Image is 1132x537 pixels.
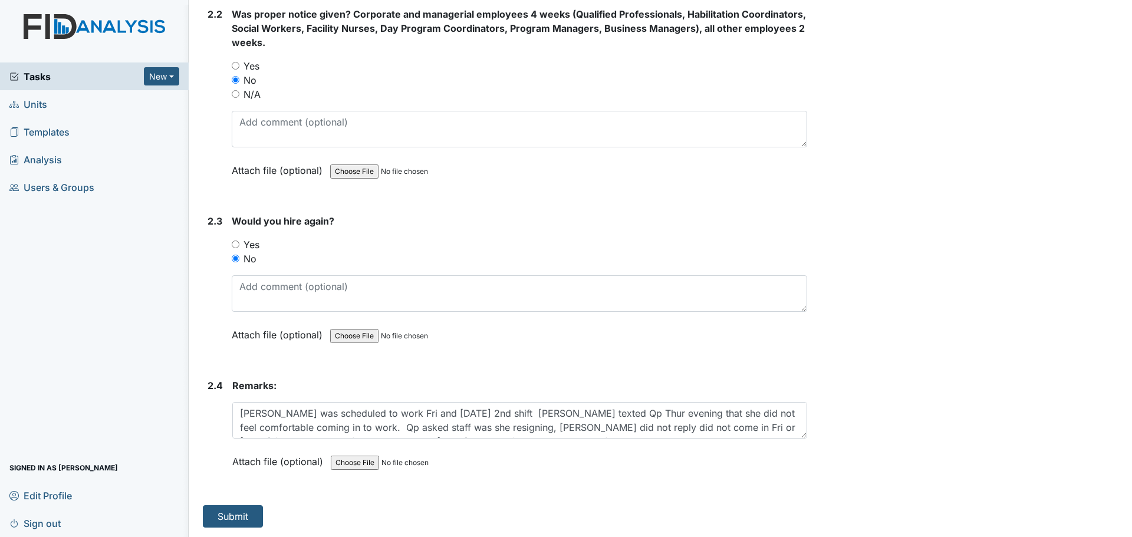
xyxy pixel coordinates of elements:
label: 2.2 [208,7,222,21]
label: 2.4 [208,378,223,393]
label: 2.3 [208,214,222,228]
button: Submit [203,505,263,528]
span: Sign out [9,514,61,532]
span: Was proper notice given? Corporate and managerial employees 4 weeks (Qualified Professionals, Hab... [232,8,806,48]
span: Remarks: [232,380,277,391]
textarea: [PERSON_NAME] was scheduled to work Fri and [DATE] 2nd shift [PERSON_NAME] texted Qp Thur evening... [232,402,807,439]
label: Attach file (optional) [232,321,327,342]
a: Tasks [9,70,144,84]
input: Yes [232,241,239,248]
span: Users & Groups [9,178,94,196]
label: Yes [243,59,259,73]
label: No [243,73,256,87]
span: Would you hire again? [232,215,334,227]
label: Yes [243,238,259,252]
input: N/A [232,90,239,98]
span: Signed in as [PERSON_NAME] [9,459,118,477]
label: Attach file (optional) [232,157,327,177]
input: No [232,255,239,262]
input: Yes [232,62,239,70]
span: Edit Profile [9,486,72,505]
input: No [232,76,239,84]
span: Templates [9,123,70,141]
label: No [243,252,256,266]
span: Units [9,95,47,113]
button: New [144,67,179,85]
label: Attach file (optional) [232,448,328,469]
span: Analysis [9,150,62,169]
label: N/A [243,87,261,101]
